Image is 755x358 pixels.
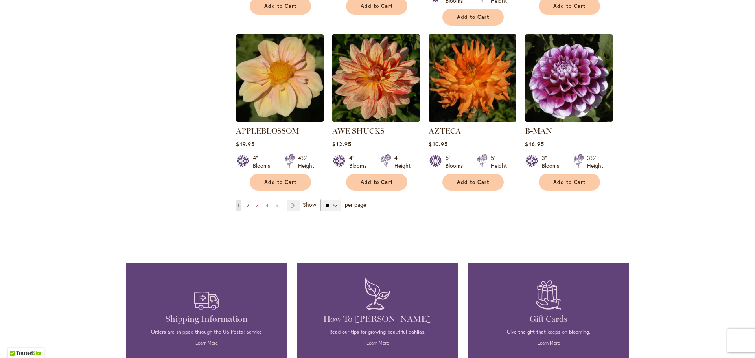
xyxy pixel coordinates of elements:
a: B-MAN [525,126,552,136]
a: 2 [245,200,251,211]
span: $12.95 [332,140,351,148]
button: Add to Cart [442,9,504,26]
p: Read our tips for growing beautiful dahlias. [309,329,446,336]
span: $16.95 [525,140,544,148]
div: 5' Height [491,154,507,170]
span: Add to Cart [553,3,586,9]
a: AZTECA [429,116,516,123]
span: per page [345,201,366,208]
div: 4" Blooms [349,154,371,170]
span: Add to Cart [264,179,296,185]
span: Add to Cart [457,179,489,185]
a: AZTECA [429,126,461,136]
a: AWE SHUCKS [332,116,420,123]
a: Learn More [538,340,560,346]
button: Add to Cart [346,174,407,191]
a: AWE SHUCKS [332,126,385,136]
a: Learn More [366,340,389,346]
a: 5 [274,200,280,211]
img: APPLEBLOSSOM [236,34,324,122]
p: Orders are shipped through the US Postal Service [138,329,275,336]
h4: Shipping Information [138,314,275,325]
span: 4 [266,202,269,208]
button: Add to Cart [442,174,504,191]
span: 1 [238,202,239,208]
a: 3 [254,200,261,211]
iframe: Launch Accessibility Center [6,330,28,352]
span: 3 [256,202,259,208]
span: Add to Cart [361,179,393,185]
p: Give the gift that keeps on blooming. [480,329,617,336]
span: $10.95 [429,140,447,148]
span: Add to Cart [553,179,586,185]
a: 4 [264,200,271,211]
a: B-MAN [525,116,613,123]
div: 4" Blooms [253,154,275,170]
h4: How To [PERSON_NAME] [309,314,446,325]
a: APPLEBLOSSOM [236,116,324,123]
img: AZTECA [429,34,516,122]
div: 4½' Height [298,154,314,170]
span: Add to Cart [361,3,393,9]
h4: Gift Cards [480,314,617,325]
span: 5 [276,202,278,208]
img: AWE SHUCKS [332,34,420,122]
button: Add to Cart [539,174,600,191]
span: 2 [247,202,249,208]
span: Add to Cart [457,14,489,20]
button: Add to Cart [250,174,311,191]
span: Show [303,201,316,208]
a: APPLEBLOSSOM [236,126,299,136]
span: $19.95 [236,140,254,148]
a: Learn More [195,340,218,346]
div: 3½' Height [587,154,603,170]
span: Add to Cart [264,3,296,9]
div: 3" Blooms [542,154,564,170]
div: 5" Blooms [446,154,468,170]
div: 4' Height [394,154,411,170]
img: B-MAN [525,34,613,122]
